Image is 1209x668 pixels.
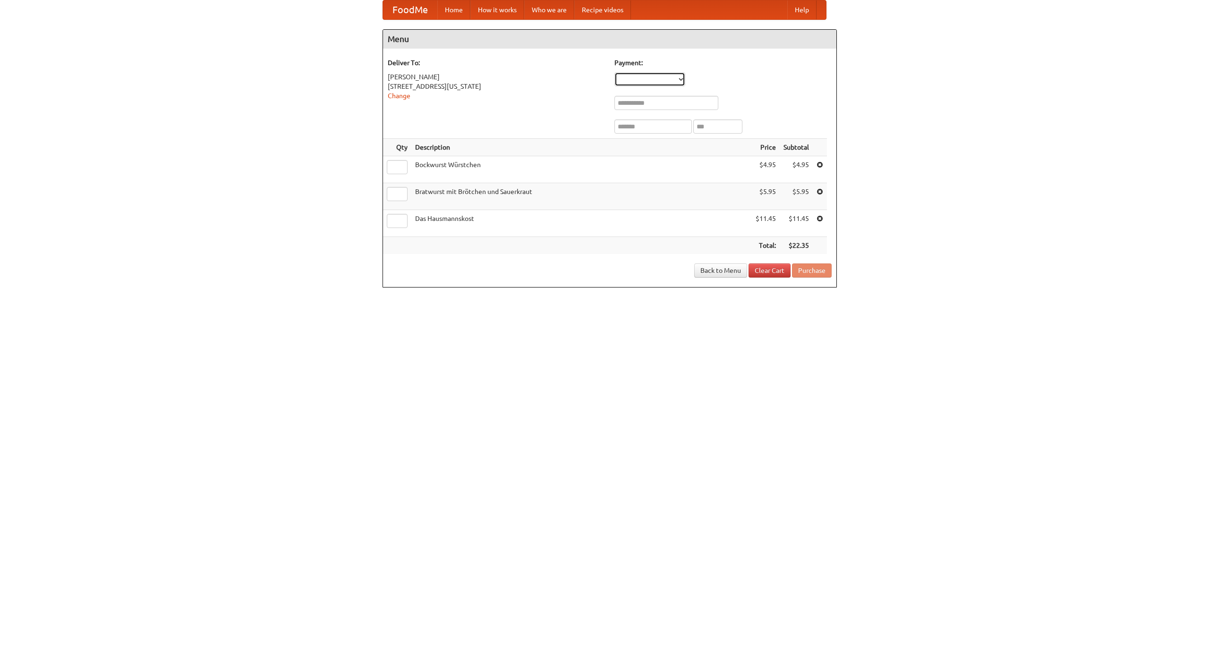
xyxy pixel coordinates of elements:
[787,0,817,19] a: Help
[780,210,813,237] td: $11.45
[411,210,752,237] td: Das Hausmannskost
[780,156,813,183] td: $4.95
[524,0,574,19] a: Who we are
[792,263,832,278] button: Purchase
[411,156,752,183] td: Bockwurst Würstchen
[752,237,780,254] th: Total:
[388,92,410,100] a: Change
[388,72,605,82] div: [PERSON_NAME]
[780,237,813,254] th: $22.35
[411,139,752,156] th: Description
[383,139,411,156] th: Qty
[388,58,605,68] h5: Deliver To:
[574,0,631,19] a: Recipe videos
[752,156,780,183] td: $4.95
[749,263,791,278] a: Clear Cart
[411,183,752,210] td: Bratwurst mit Brötchen und Sauerkraut
[383,0,437,19] a: FoodMe
[437,0,470,19] a: Home
[752,183,780,210] td: $5.95
[614,58,832,68] h5: Payment:
[383,30,836,49] h4: Menu
[780,139,813,156] th: Subtotal
[470,0,524,19] a: How it works
[752,139,780,156] th: Price
[694,263,747,278] a: Back to Menu
[780,183,813,210] td: $5.95
[388,82,605,91] div: [STREET_ADDRESS][US_STATE]
[752,210,780,237] td: $11.45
